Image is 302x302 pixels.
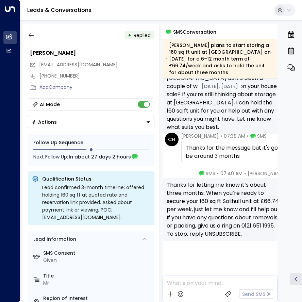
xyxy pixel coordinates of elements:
div: Button group with a nested menu [28,116,154,128]
span: Replied [134,32,151,39]
div: Lead confirmed 3-month timeline; offered holding 160 sq ft at quoted rate and reservation link pr... [42,184,150,221]
div: Given [43,257,152,264]
span: • [244,170,246,177]
div: AI Mode [40,101,60,108]
span: SMS [257,133,267,139]
span: [PERSON_NAME] [181,133,219,139]
span: SMS Conversation [173,28,216,36]
label: SMS Consent [43,250,152,257]
span: 07:38 AM [224,133,245,139]
div: Thanks for letting me know it’s about three months. When you’re ready to secure your 160 sq ft So... [167,181,281,238]
span: [EMAIL_ADDRESS][DOMAIN_NAME] [39,61,118,68]
div: [PERSON_NAME] [30,49,154,57]
p: Qualification Status [42,175,150,182]
div: [PHONE_NUMBER] [39,72,154,80]
span: clivehallifax@gmail.com [39,61,118,68]
div: Mr [43,280,152,287]
a: Leads & Conversations [27,6,91,14]
button: Actions [28,116,154,128]
div: Hi [PERSON_NAME], just checking in from [GEOGRAPHIC_DATA] as it’s been a couple of weeks. Any new... [167,66,281,131]
div: [DATE], [DATE] [198,82,241,91]
label: Title [43,272,152,280]
div: Next Follow Up: [33,153,149,161]
span: • [247,133,249,139]
div: AddCompany [39,84,154,91]
span: 07:40 AM [220,170,242,177]
label: Region of Interest [43,295,152,302]
span: [PERSON_NAME] [248,170,285,177]
div: Actions [32,119,57,125]
div: • [128,29,131,41]
span: SMS [206,170,215,177]
span: In about 27 days 2 hours [69,153,131,161]
div: [PERSON_NAME] plans to start storing a 160 sq ft unit at [GEOGRAPHIC_DATA] on [DATE] for a 6–12 m... [166,42,274,76]
div: CH [165,133,179,146]
div: Thanks for the message but it's going to be around 3 months [186,144,299,160]
span: • [217,170,219,177]
span: • [220,133,222,139]
div: Lead Information [31,236,76,243]
div: Follow Up Sequence [33,139,149,146]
